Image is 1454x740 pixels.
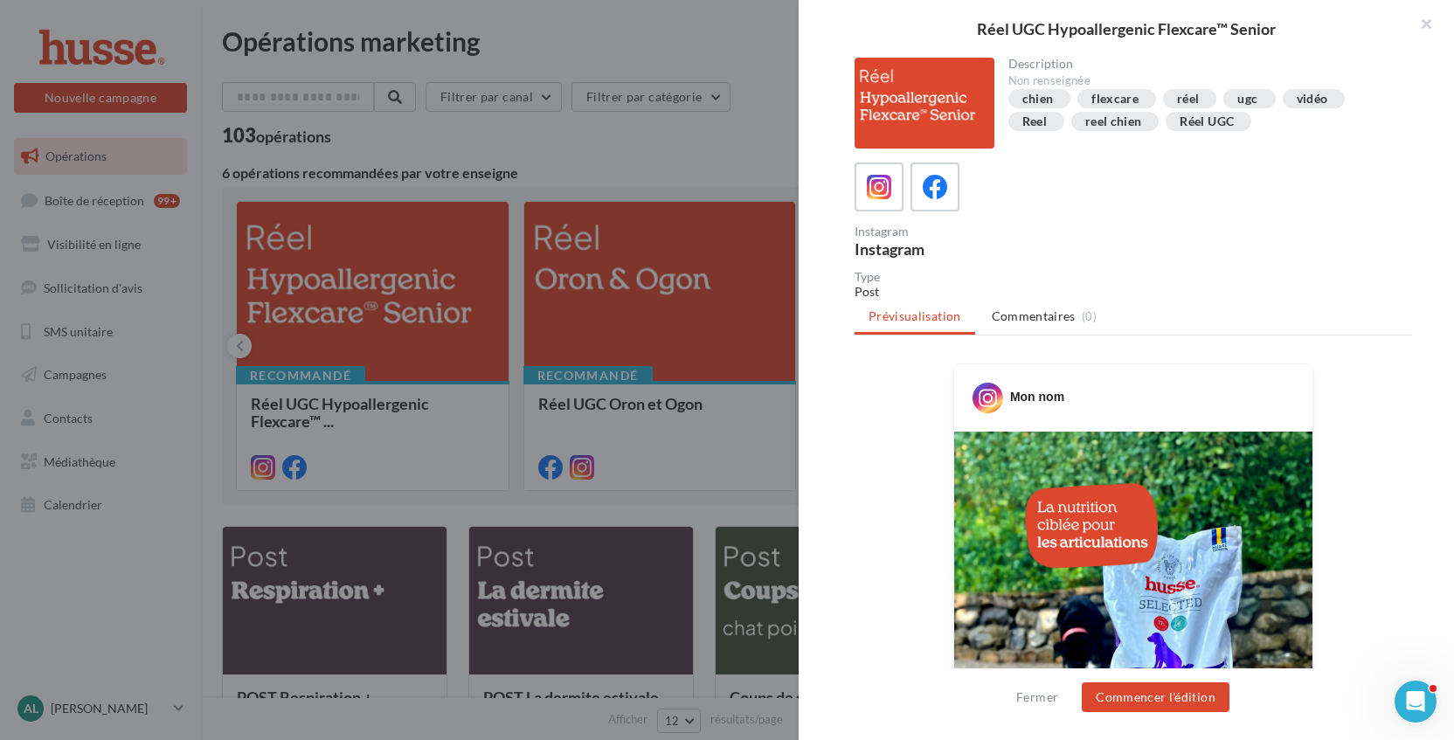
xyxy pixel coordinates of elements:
div: Reel [1022,115,1047,128]
div: Post [855,283,1412,301]
div: Réel UGC Hypoallergenic Flexcare™ Senior [827,21,1426,37]
div: flexcare [1091,93,1139,106]
div: Réel UGC [1180,115,1234,128]
button: Commencer l'édition [1082,682,1229,712]
div: Non renseignée [1008,73,1399,89]
button: Fermer [1009,687,1065,708]
div: Instagram [855,241,1126,257]
span: Commentaires [992,308,1076,325]
span: (0) [1082,309,1097,323]
div: vidéo [1297,93,1328,106]
div: chien [1022,93,1054,106]
div: Instagram [855,225,1126,238]
iframe: Intercom live chat [1395,681,1437,723]
div: reel chien [1085,115,1142,128]
div: ugc [1237,93,1257,106]
div: Type [855,271,1412,283]
div: Mon nom [1010,388,1064,405]
div: réel [1177,93,1199,106]
div: Description [1008,58,1399,70]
